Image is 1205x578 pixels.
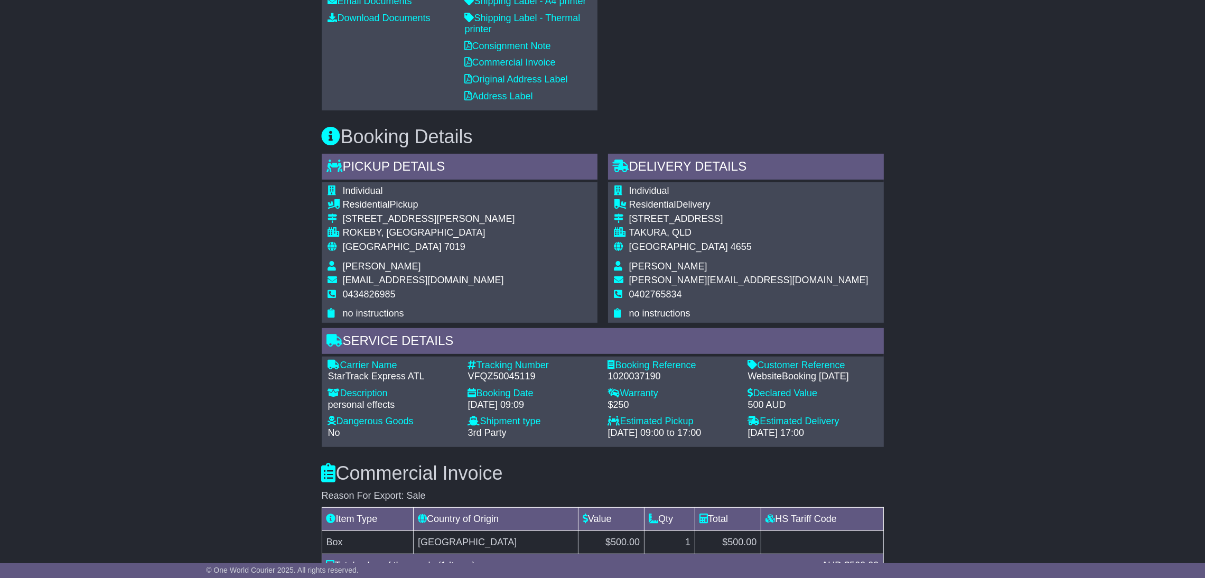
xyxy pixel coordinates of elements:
span: 3rd Party [468,427,507,438]
div: [DATE] 17:00 [748,427,877,439]
div: Booking Reference [608,360,737,371]
div: Dangerous Goods [328,416,457,427]
div: Description [328,388,457,399]
div: AUD $500.00 [816,558,884,573]
div: Total value of the goods (1 Items) [321,558,817,573]
span: [GEOGRAPHIC_DATA] [343,241,442,252]
div: [DATE] 09:00 to 17:00 [608,427,737,439]
span: Individual [629,185,669,196]
div: Shipment type [468,416,597,427]
div: 500 AUD [748,399,877,411]
div: Estimated Delivery [748,416,877,427]
div: Declared Value [748,388,877,399]
a: Address Label [465,91,533,101]
div: VFQZ50045119 [468,371,597,383]
a: Download Documents [328,13,431,23]
td: Qty [644,507,695,530]
span: no instructions [629,308,690,319]
div: StarTrack Express ATL [328,371,457,383]
a: Original Address Label [465,74,568,85]
span: [PERSON_NAME][EMAIL_ADDRESS][DOMAIN_NAME] [629,275,868,285]
td: $500.00 [578,530,644,554]
h3: Commercial Invoice [322,463,884,484]
div: Reason For Export: Sale [322,490,884,502]
div: Customer Reference [748,360,877,371]
div: Service Details [322,328,884,357]
span: [EMAIL_ADDRESS][DOMAIN_NAME] [343,275,504,285]
div: [DATE] 09:09 [468,399,597,411]
a: Consignment Note [465,41,551,51]
span: 0402765834 [629,289,682,300]
td: Item Type [322,507,414,530]
span: 0434826985 [343,289,396,300]
td: HS Tariff Code [761,507,883,530]
span: no instructions [343,308,404,319]
td: Value [578,507,644,530]
span: [GEOGRAPHIC_DATA] [629,241,728,252]
div: Delivery [629,199,868,211]
h3: Booking Details [322,126,884,147]
span: No [328,427,340,438]
span: [PERSON_NAME] [629,261,707,272]
a: Commercial Invoice [465,57,556,68]
div: Estimated Pickup [608,416,737,427]
a: Shipping Label - Thermal printer [465,13,581,35]
div: Pickup Details [322,154,597,182]
div: personal effects [328,399,457,411]
div: ROKEBY, [GEOGRAPHIC_DATA] [343,227,515,239]
td: [GEOGRAPHIC_DATA] [414,530,578,554]
span: 4655 [731,241,752,252]
div: Warranty [608,388,737,399]
span: Residential [629,199,676,210]
td: 1 [644,530,695,554]
td: Country of Origin [414,507,578,530]
div: Booking Date [468,388,597,399]
div: [STREET_ADDRESS] [629,213,868,225]
div: Delivery Details [608,154,884,182]
span: © One World Courier 2025. All rights reserved. [206,566,359,574]
div: 1020037190 [608,371,737,383]
div: WebsiteBooking [DATE] [748,371,877,383]
div: Carrier Name [328,360,457,371]
td: $500.00 [695,530,761,554]
div: TAKURA, QLD [629,227,868,239]
td: Total [695,507,761,530]
div: Tracking Number [468,360,597,371]
div: [STREET_ADDRESS][PERSON_NAME] [343,213,515,225]
div: $250 [608,399,737,411]
span: 7019 [444,241,465,252]
div: Pickup [343,199,515,211]
span: Individual [343,185,383,196]
td: Box [322,530,414,554]
span: Residential [343,199,390,210]
span: [PERSON_NAME] [343,261,421,272]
